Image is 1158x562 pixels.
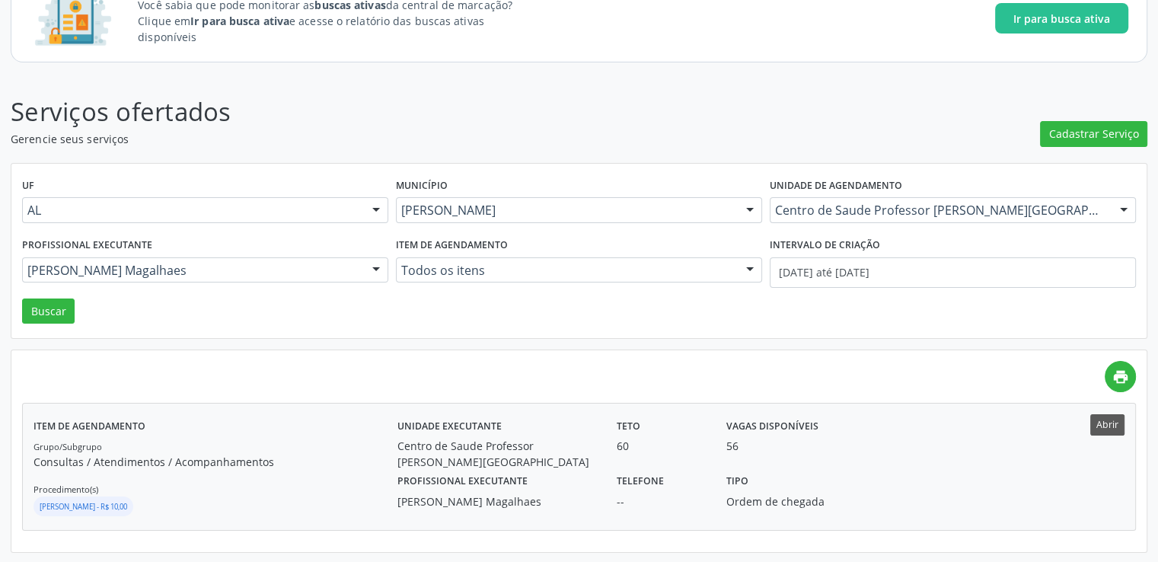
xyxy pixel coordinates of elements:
[1090,414,1125,435] button: Abrir
[770,174,902,198] label: Unidade de agendamento
[617,470,664,493] label: Telefone
[726,493,869,509] div: Ordem de chegada
[22,299,75,324] button: Buscar
[726,414,818,438] label: Vagas disponíveis
[770,257,1136,288] input: Selecione um intervalo
[22,234,152,257] label: Profissional executante
[22,174,34,198] label: UF
[995,3,1128,34] button: Ir para busca ativa
[397,493,595,509] div: [PERSON_NAME] Magalhaes
[397,438,595,470] div: Centro de Saude Professor [PERSON_NAME][GEOGRAPHIC_DATA]
[33,441,102,452] small: Grupo/Subgrupo
[401,263,731,278] span: Todos os itens
[1049,126,1139,142] span: Cadastrar Serviço
[617,414,640,438] label: Teto
[396,234,508,257] label: Item de agendamento
[726,438,739,454] div: 56
[33,484,98,495] small: Procedimento(s)
[617,493,705,509] div: --
[27,203,357,218] span: AL
[1112,369,1129,385] i: print
[1013,11,1110,27] span: Ir para busca ativa
[33,414,145,438] label: Item de agendamento
[397,414,502,438] label: Unidade executante
[190,14,289,28] strong: Ir para busca ativa
[1040,121,1147,147] button: Cadastrar Serviço
[33,454,397,470] p: Consultas / Atendimentos / Acompanhamentos
[397,470,528,493] label: Profissional executante
[40,502,127,512] small: [PERSON_NAME] - R$ 10,00
[11,93,806,131] p: Serviços ofertados
[770,234,880,257] label: Intervalo de criação
[617,438,705,454] div: 60
[396,174,448,198] label: Município
[726,470,748,493] label: Tipo
[401,203,731,218] span: [PERSON_NAME]
[775,203,1105,218] span: Centro de Saude Professor [PERSON_NAME][GEOGRAPHIC_DATA]
[1105,361,1136,392] a: print
[27,263,357,278] span: [PERSON_NAME] Magalhaes
[11,131,806,147] p: Gerencie seus serviços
